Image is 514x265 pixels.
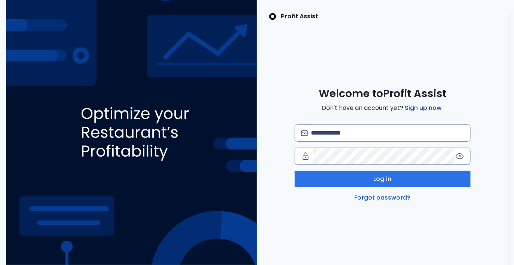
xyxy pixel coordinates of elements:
button: Log in [295,171,471,187]
span: Log in [374,175,392,184]
a: Sign up now [403,104,443,113]
p: Profit Assist [281,12,318,21]
img: email [301,130,308,136]
img: SpotOn Logo [269,12,276,21]
span: Welcome to Profit Assist [319,87,446,101]
a: Forgot password? [353,193,412,202]
span: Don't have an account yet? [322,104,443,113]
